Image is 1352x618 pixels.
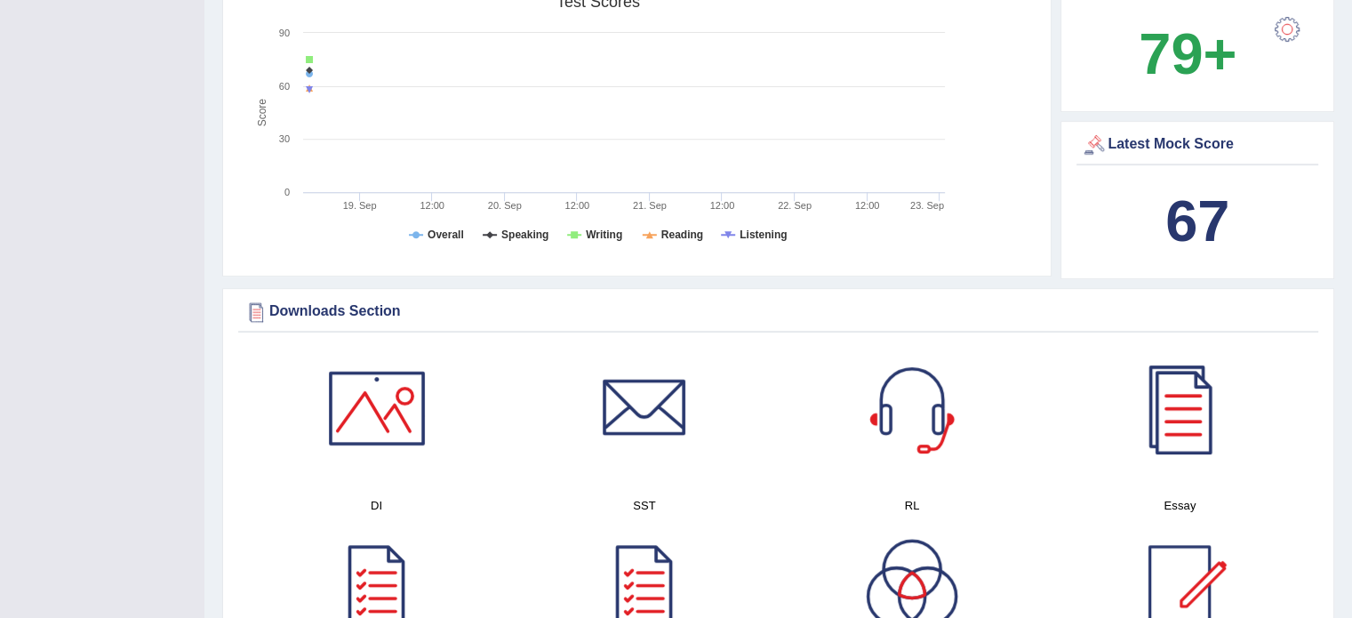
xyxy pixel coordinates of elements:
div: Latest Mock Score [1081,132,1314,158]
h4: DI [252,496,501,515]
b: 67 [1165,189,1229,253]
text: 12:00 [565,200,590,211]
tspan: Overall [428,229,464,241]
tspan: 22. Sep [778,200,812,211]
tspan: Score [256,99,268,127]
text: 0 [284,187,290,197]
h4: RL [788,496,1037,515]
tspan: 19. Sep [343,200,377,211]
h4: SST [519,496,769,515]
tspan: Listening [740,229,787,241]
tspan: Reading [661,229,703,241]
text: 12:00 [420,200,444,211]
text: 30 [279,133,290,144]
tspan: 20. Sep [488,200,522,211]
text: 60 [279,81,290,92]
text: 12:00 [710,200,735,211]
b: 79+ [1139,21,1236,86]
div: Downloads Section [243,299,1314,325]
tspan: Speaking [501,229,548,241]
tspan: 23. Sep [910,200,944,211]
text: 12:00 [855,200,880,211]
tspan: 21. Sep [633,200,667,211]
text: 90 [279,28,290,38]
h4: Essay [1055,496,1305,515]
tspan: Writing [586,229,622,241]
